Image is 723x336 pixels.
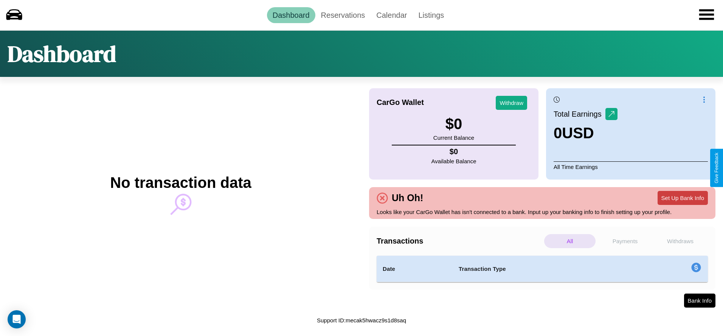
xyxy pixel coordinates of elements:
[433,116,474,133] h3: $ 0
[371,7,413,23] a: Calendar
[377,256,708,282] table: simple table
[377,98,424,107] h4: CarGo Wallet
[655,234,706,248] p: Withdraws
[433,133,474,143] p: Current Balance
[8,310,26,328] div: Open Intercom Messenger
[8,38,116,69] h1: Dashboard
[544,234,596,248] p: All
[383,264,447,273] h4: Date
[431,156,476,166] p: Available Balance
[554,125,617,142] h3: 0 USD
[317,315,406,325] p: Support ID: mecak5hwacz9s1d8saq
[554,161,708,172] p: All Time Earnings
[110,174,251,191] h2: No transaction data
[267,7,315,23] a: Dashboard
[459,264,630,273] h4: Transaction Type
[599,234,651,248] p: Payments
[496,96,527,110] button: Withdraw
[554,107,605,121] p: Total Earnings
[377,207,708,217] p: Looks like your CarGo Wallet has isn't connected to a bank. Input up your banking info to finish ...
[431,147,476,156] h4: $ 0
[714,153,719,183] div: Give Feedback
[413,7,450,23] a: Listings
[684,294,715,308] button: Bank Info
[377,237,542,245] h4: Transactions
[388,192,427,203] h4: Uh Oh!
[315,7,371,23] a: Reservations
[658,191,708,205] button: Set Up Bank Info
